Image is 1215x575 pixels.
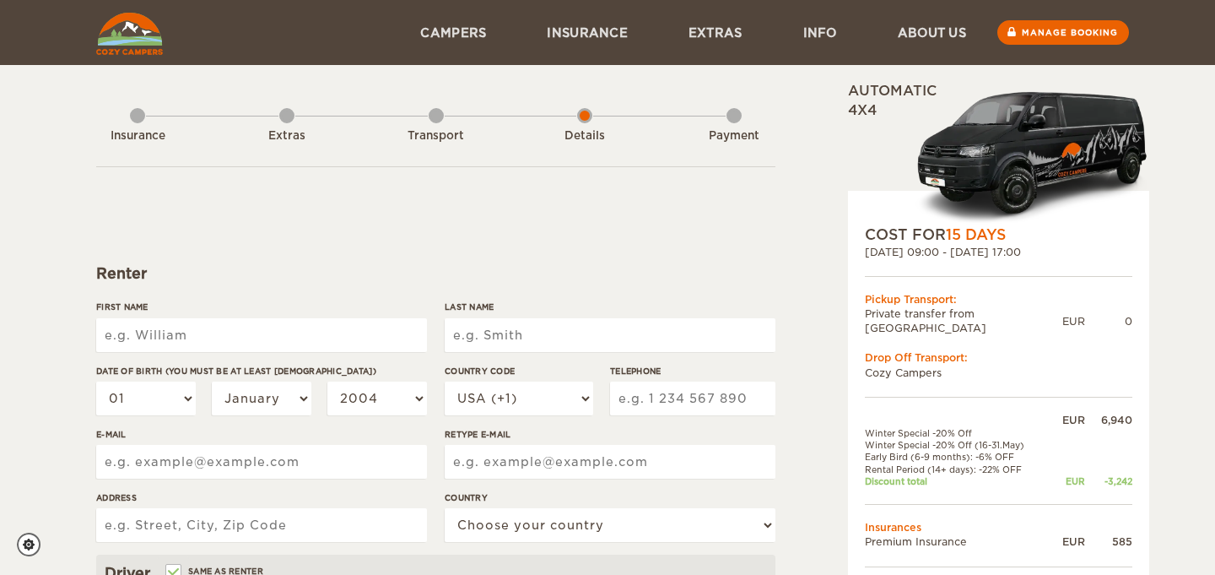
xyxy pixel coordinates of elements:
[445,428,775,441] label: Retype E-mail
[538,128,631,144] div: Details
[865,520,1132,534] td: Insurances
[96,508,427,542] input: e.g. Street, City, Zip Code
[96,301,427,313] label: First Name
[1050,413,1085,427] div: EUR
[91,128,184,144] div: Insurance
[865,451,1050,463] td: Early Bird (6-9 months): -6% OFF
[1062,314,1085,328] div: EUR
[610,365,775,377] label: Telephone
[445,445,775,479] input: e.g. example@example.com
[96,318,427,352] input: e.g. William
[865,350,1132,365] div: Drop Off Transport:
[96,13,163,55] img: Cozy Campers
[865,464,1050,475] td: Rental Period (14+ days): -22% OFF
[96,263,775,284] div: Renter
[96,428,427,441] label: E-mail
[1085,314,1132,328] div: 0
[865,439,1050,451] td: Winter Special -20% Off (16-31.May)
[17,533,51,556] a: Cookie settings
[445,365,593,377] label: Country Code
[865,245,1132,259] div: [DATE] 09:00 - [DATE] 17:00
[865,292,1132,306] div: Pickup Transport:
[96,365,427,377] label: Date of birth (You must be at least [DEMOGRAPHIC_DATA])
[865,427,1050,439] td: Winter Special -20% Off
[865,475,1050,487] td: Discount total
[865,225,1132,245] div: COST FOR
[1085,475,1132,487] div: -3,242
[848,82,1149,225] div: Automatic 4x4
[915,87,1149,225] img: HighlanderXL.png
[865,534,1050,549] td: Premium Insurance
[865,366,1132,380] td: Cozy Campers
[96,445,427,479] input: e.g. example@example.com
[610,382,775,415] input: e.g. 1 234 567 890
[1085,413,1132,427] div: 6,940
[96,491,427,504] label: Address
[445,301,775,313] label: Last Name
[865,306,1062,335] td: Private transfer from [GEOGRAPHIC_DATA]
[1085,534,1132,549] div: 585
[390,128,483,144] div: Transport
[445,318,775,352] input: e.g. Smith
[688,128,780,144] div: Payment
[997,20,1129,45] a: Manage booking
[1050,534,1085,549] div: EUR
[1050,475,1085,487] div: EUR
[946,226,1006,243] span: 15 Days
[445,491,775,504] label: Country
[240,128,333,144] div: Extras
